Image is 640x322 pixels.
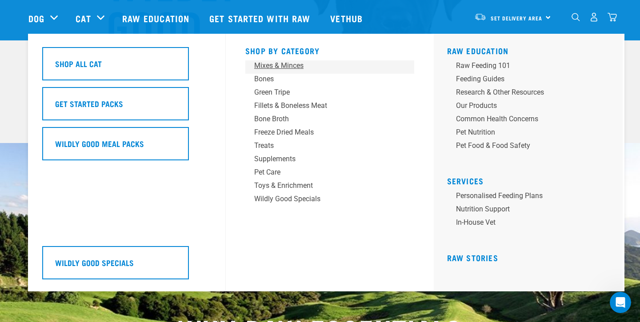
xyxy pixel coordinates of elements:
h5: Wildly Good Meal Packs [55,138,144,149]
div: Bone Broth [254,114,393,124]
a: Personalised Feeding Plans [447,191,616,204]
div: Wildly Good Specials [254,194,393,204]
div: Treats [254,140,393,151]
a: Raw Feeding 101 [447,60,616,74]
div: Pet Food & Food Safety [456,140,595,151]
img: home-icon@2x.png [608,12,617,22]
div: Bones [254,74,393,84]
div: Our Products [456,100,595,111]
a: Pet Food & Food Safety [447,140,616,154]
h5: Services [447,176,616,183]
h5: Shop All Cat [55,58,102,69]
a: Get started with Raw [200,0,321,36]
a: Bone Broth [245,114,414,127]
a: Toys & Enrichment [245,180,414,194]
a: Cat [76,12,91,25]
a: Pet Nutrition [447,127,616,140]
a: Mixes & Minces [245,60,414,74]
div: Pet Care [254,167,393,178]
a: Nutrition Support [447,204,616,217]
a: Treats [245,140,414,154]
a: Green Tripe [245,87,414,100]
a: Supplements [245,154,414,167]
img: van-moving.png [474,13,486,21]
a: Fillets & Boneless Meat [245,100,414,114]
a: Our Products [447,100,616,114]
div: Green Tripe [254,87,393,98]
a: Get Started Packs [42,87,211,127]
a: Research & Other Resources [447,87,616,100]
div: Pet Nutrition [456,127,595,138]
div: Freeze Dried Meals [254,127,393,138]
a: Dog [28,12,44,25]
a: Freeze Dried Meals [245,127,414,140]
a: Shop All Cat [42,47,211,87]
iframe: Intercom live chat [610,292,631,313]
h5: Shop By Category [245,46,414,53]
a: Vethub [321,0,374,36]
h5: Wildly Good Specials [55,257,134,268]
a: Common Health Concerns [447,114,616,127]
div: Toys & Enrichment [254,180,393,191]
a: Raw Stories [447,255,498,260]
div: Mixes & Minces [254,60,393,71]
h5: Get Started Packs [55,98,123,109]
a: Wildly Good Specials [42,246,211,286]
a: Wildly Good Specials [245,194,414,207]
a: Raw Education [447,48,509,53]
div: Feeding Guides [456,74,595,84]
img: home-icon-1@2x.png [572,13,580,21]
a: Feeding Guides [447,74,616,87]
img: user.png [589,12,599,22]
a: Bones [245,74,414,87]
span: Set Delivery Area [491,16,542,20]
div: Common Health Concerns [456,114,595,124]
a: Pet Care [245,167,414,180]
div: Fillets & Boneless Meat [254,100,393,111]
div: Supplements [254,154,393,164]
div: Raw Feeding 101 [456,60,595,71]
div: Research & Other Resources [456,87,595,98]
a: Raw Education [113,0,200,36]
a: In-house vet [447,217,616,231]
a: Wildly Good Meal Packs [42,127,211,167]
